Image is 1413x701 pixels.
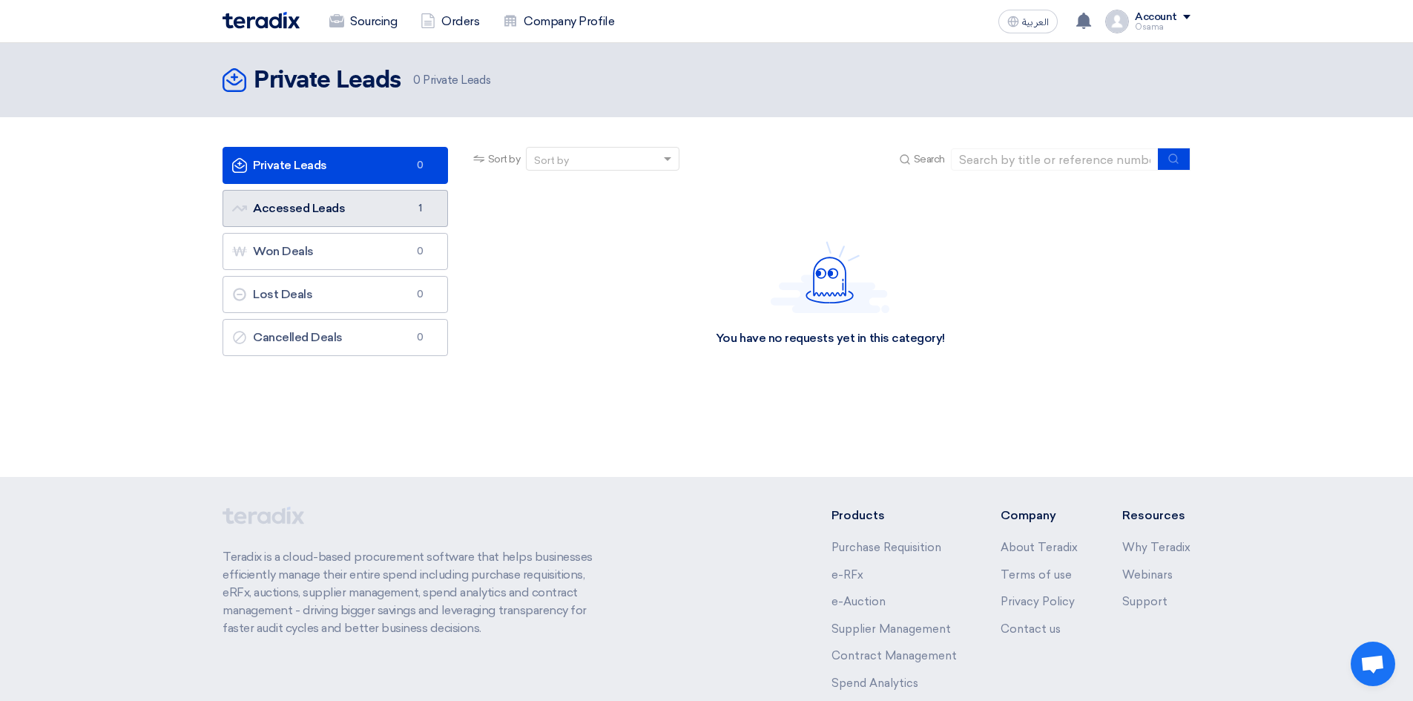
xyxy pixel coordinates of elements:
li: Products [831,507,957,524]
li: Company [1001,507,1078,524]
h2: Private Leads [254,66,401,96]
a: e-Auction [831,595,886,608]
div: Account [1135,11,1177,24]
input: Search by title or reference number [951,148,1159,171]
span: 0 [413,73,421,87]
span: 1 [412,201,429,216]
img: Hello [771,241,889,313]
a: Support [1122,595,1167,608]
a: Spend Analytics [831,677,918,690]
button: العربية [998,10,1058,33]
span: 0 [412,330,429,345]
p: Teradix is a cloud-based procurement software that helps businesses efficiently manage their enti... [223,548,610,637]
a: Lost Deals0 [223,276,448,313]
a: Purchase Requisition [831,541,941,554]
div: Sort by [534,153,569,168]
span: 0 [412,244,429,259]
a: Accessed Leads1 [223,190,448,227]
a: Contact us [1001,622,1061,636]
a: Won Deals0 [223,233,448,270]
a: Company Profile [491,5,626,38]
a: Privacy Policy [1001,595,1075,608]
span: Search [914,151,945,167]
span: 0 [412,287,429,302]
a: Sourcing [317,5,409,38]
a: About Teradix [1001,541,1078,554]
a: Supplier Management [831,622,951,636]
div: You have no requests yet in this category! [716,331,945,346]
a: e-RFx [831,568,863,582]
span: Sort by [488,151,521,167]
a: Why Teradix [1122,541,1190,554]
a: Orders [409,5,491,38]
span: Private Leads [413,72,490,89]
div: Osama [1135,23,1190,31]
a: Contract Management [831,649,957,662]
a: Private Leads0 [223,147,448,184]
a: Terms of use [1001,568,1072,582]
a: Webinars [1122,568,1173,582]
img: Teradix logo [223,12,300,29]
a: Cancelled Deals0 [223,319,448,356]
a: Open chat [1351,642,1395,686]
span: 0 [412,158,429,173]
span: العربية [1022,17,1049,27]
li: Resources [1122,507,1190,524]
img: profile_test.png [1105,10,1129,33]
